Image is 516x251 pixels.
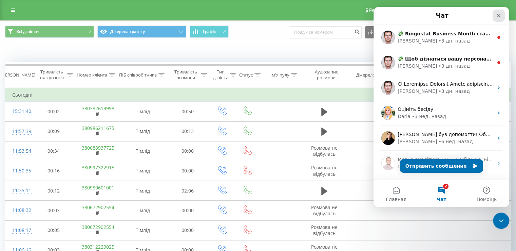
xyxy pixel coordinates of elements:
iframe: Intercom live chat [493,213,509,229]
td: 00:34 [33,141,75,161]
td: Тімлід [119,102,167,121]
span: Розмова не відбулась [311,224,338,236]
span: Помощь [103,190,123,195]
td: Тімлід [119,181,167,201]
td: Тімлід [119,121,167,141]
td: 00:02 [33,102,75,121]
img: Profile image for Eugene [8,74,21,88]
a: 380382619998 [82,105,114,112]
a: 380997322915 [82,164,114,171]
td: 00:09 [33,121,75,141]
td: 00:50 [167,102,209,121]
div: 11:35:11 [12,184,26,197]
div: • 6 нед. назад [65,131,99,138]
div: [PERSON_NAME] [24,56,63,63]
td: Тімлід [119,161,167,181]
div: Джерело [356,72,375,78]
div: [PERSON_NAME] [24,31,63,38]
span: Графік [203,29,216,34]
td: 00:00 [167,141,209,161]
div: [PERSON_NAME] [1,72,35,78]
div: Аудіозапис розмови [310,69,343,81]
div: 11:08:32 [12,204,26,217]
div: [PERSON_NAME] [24,131,63,138]
span: Розмова не відбулась [311,145,338,157]
span: Чат [63,190,73,195]
td: 00:03 [33,201,75,220]
a: 380986211675 [82,125,114,131]
div: Тривалість очікування [38,69,65,81]
button: Джерела трафіку [97,26,186,38]
span: Реферальна програма [369,7,419,13]
input: Пошук за номером [290,26,362,38]
button: Експорт [365,26,402,38]
div: • 3 дн. назад [65,31,96,38]
div: • 3 дн. назад [65,56,96,63]
button: Чат [45,173,90,200]
button: Графік [190,26,229,38]
div: 11:08:17 [12,224,26,237]
button: Отправить сообщение [26,152,110,166]
div: • 3 дн. назад [65,81,96,88]
div: 15:31:40 [12,105,26,118]
div: Номер клієнта [77,72,107,78]
td: 02:06 [167,181,209,201]
td: 00:00 [167,201,209,220]
td: 00:00 [167,220,209,240]
img: Profile image for Daria [8,99,21,113]
td: 00:12 [33,181,75,201]
div: 11:50:35 [12,164,26,178]
div: Тривалість розмови [172,69,199,81]
a: 380980601001 [82,184,114,191]
div: 11:57:39 [12,125,26,138]
a: 380672902554 [82,224,114,230]
td: Тімлід [119,141,167,161]
div: Ім'я пулу [270,72,289,78]
button: Всі дзвінки [5,26,94,38]
div: • 3 нед. назад [38,106,73,113]
button: Помощь [91,173,136,200]
td: 00:00 [167,161,209,181]
a: 380312220025 [82,244,114,250]
td: 00:16 [33,161,75,181]
span: Розмова не відбулась [311,204,338,217]
a: 380688937725 [82,145,114,151]
div: [PERSON_NAME] [24,81,63,88]
span: Всі дзвінки [16,29,39,34]
td: Тімлід [119,201,167,220]
div: Oleksandr [24,156,48,164]
td: 00:05 [33,220,75,240]
iframe: Intercom live chat [374,7,509,207]
div: Статус [239,72,253,78]
td: Тімлід [119,220,167,240]
td: 00:13 [167,121,209,141]
div: Тип дзвінка [213,69,228,81]
img: Profile image for Eugene [8,49,21,63]
img: Profile image for Oleksandr [8,150,21,163]
div: ПІБ співробітника [119,72,157,78]
a: 380672902554 [82,204,114,211]
div: Daria [24,106,37,113]
span: Оцініть бесіду [24,100,60,105]
div: 11:53:54 [12,145,26,158]
span: Главная [12,190,33,195]
img: Profile image for Vladyslav [8,124,21,138]
span: Розмова не відбулась [311,164,338,177]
